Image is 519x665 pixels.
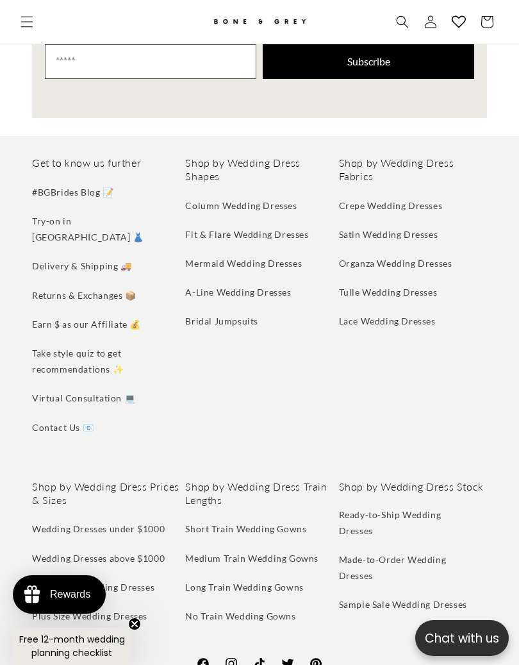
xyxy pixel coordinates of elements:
[185,307,258,335] a: Bridal Jumpsuits
[211,12,308,33] img: Bone and Grey Bridal
[339,278,438,307] a: Tulle Wedding Dresses
[19,633,125,659] span: Free 12-month wedding planning checklist
[32,521,165,543] a: Wedding Dresses under $1000
[339,590,467,619] a: Sample Sale Wedding Dresses
[32,602,147,630] a: Plus Size Wedding Dresses
[263,44,474,79] button: Subscribe
[339,156,487,183] h2: Shop by Wedding Dress Fabrics
[32,413,94,442] a: Contact Us 📧
[32,573,154,602] a: Petite Size Wedding Dresses
[185,156,333,183] h2: Shop by Wedding Dress Shapes
[388,8,416,36] summary: Search
[185,602,295,630] a: No Train Wedding Gowns
[339,545,477,590] a: Made-to-Order Wedding Dresses
[32,480,180,507] h2: Shop by Wedding Dress Prices & Sizes
[339,198,443,220] a: Crepe Wedding Dresses
[415,629,509,648] p: Chat with us
[339,507,477,545] a: Ready-to-Ship Wedding Dresses
[185,198,297,220] a: Column Wedding Dresses
[185,249,302,278] a: Mermaid Wedding Dresses
[32,184,114,206] a: #BGBrides Blog 📝
[45,44,256,79] input: Email
[32,339,170,383] a: Take style quiz to get recommendations ✨
[185,480,333,507] h2: Shop by Wedding Dress Train Lengths
[185,521,306,543] a: Short Train Wedding Gowns
[32,383,135,412] a: Virtual Consultation 💻
[339,220,438,249] a: Satin Wedding Dresses
[339,480,487,494] h2: Shop by Wedding Dress Stock
[339,249,452,278] a: Organza Wedding Dresses
[50,589,90,600] div: Rewards
[32,251,132,280] a: Delivery & Shipping 🚚
[32,281,136,310] a: Returns & Exchanges 📦
[128,618,141,630] button: Close teaser
[339,307,436,335] a: Lace Wedding Dresses
[32,206,170,251] a: Try-on in [GEOGRAPHIC_DATA] 👗
[13,628,131,665] div: Free 12-month wedding planning checklistClose teaser
[32,156,180,170] h2: Get to know us further
[185,544,318,573] a: Medium Train Wedding Gowns
[415,620,509,656] button: Open chatbox
[32,310,141,339] a: Earn $ as our Affiliate 💰
[185,220,308,249] a: Fit & Flare Wedding Dresses
[13,8,41,36] summary: Menu
[185,278,291,307] a: A-Line Wedding Dresses
[32,544,165,573] a: Wedding Dresses above $1000
[191,6,329,37] a: Bone and Grey Bridal
[185,573,303,602] a: Long Train Wedding Gowns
